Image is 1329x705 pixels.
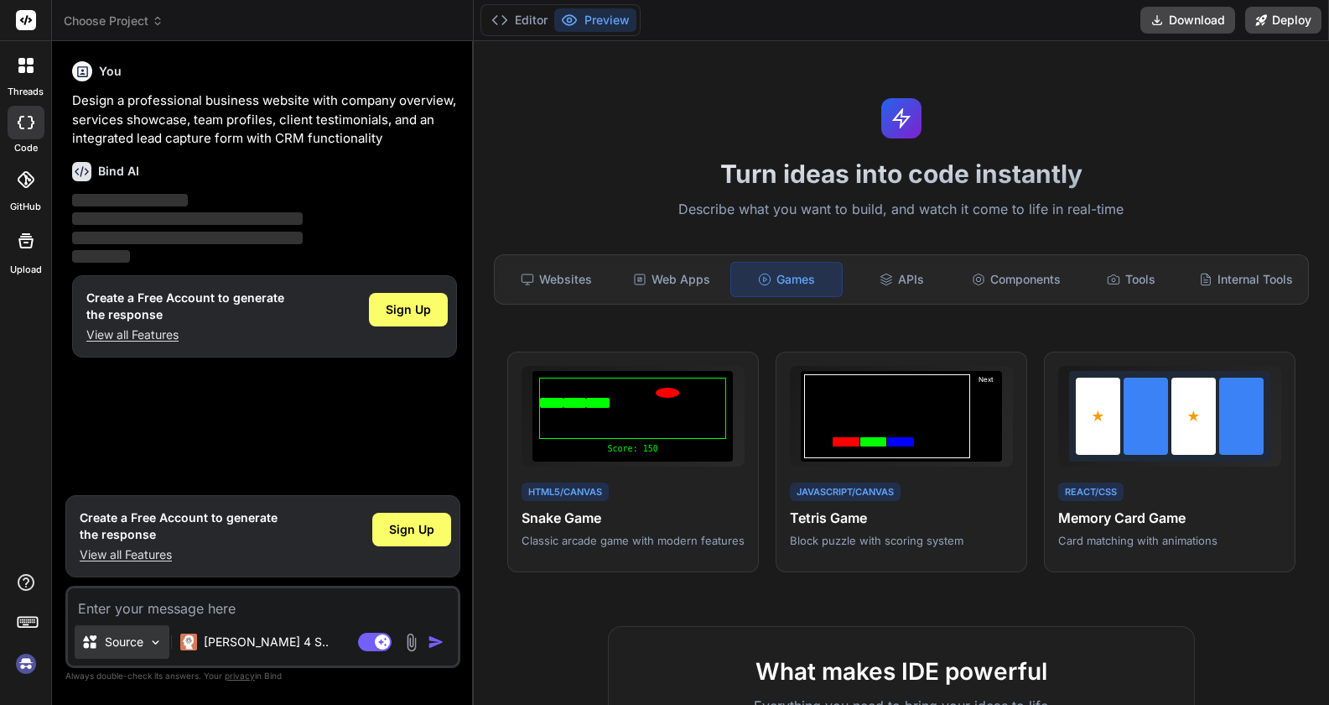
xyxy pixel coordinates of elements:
[225,671,255,681] span: privacy
[1245,7,1321,34] button: Deploy
[389,521,434,538] span: Sign Up
[72,212,303,225] span: ‌
[86,326,284,343] p: View all Features
[180,634,197,650] img: Claude 4 Sonnet
[386,301,431,318] span: Sign Up
[1058,533,1281,548] p: Card matching with animations
[554,8,636,32] button: Preview
[522,483,609,502] div: HTML5/Canvas
[8,85,44,99] label: threads
[65,668,460,684] p: Always double-check its answers. Your in Bind
[80,546,278,563] p: View all Features
[484,159,1319,189] h1: Turn ideas into code instantly
[501,262,613,297] div: Websites
[790,508,1013,528] h4: Tetris Game
[72,250,130,263] span: ‌
[522,533,745,548] p: Classic arcade game with modern features
[428,634,444,650] img: icon
[961,262,1072,297] div: Components
[14,141,38,155] label: code
[1140,7,1235,34] button: Download
[148,635,163,650] img: Pick Models
[72,91,457,149] p: Design a professional business website with company overview, services showcase, team profiles, c...
[1190,262,1301,297] div: Internal Tools
[99,63,122,80] h6: You
[402,633,421,652] img: attachment
[72,232,303,244] span: ‌
[1058,483,1124,502] div: React/CSS
[10,200,41,214] label: GitHub
[12,650,40,678] img: signin
[105,634,143,650] p: Source
[790,483,901,502] div: JavaScript/Canvas
[1058,508,1281,528] h4: Memory Card Game
[10,263,42,277] label: Upload
[539,442,727,455] div: Score: 150
[973,374,999,458] div: Next
[636,654,1167,689] h2: What makes IDE powerful
[80,509,278,543] h1: Create a Free Account to generate the response
[86,290,284,323] h1: Create a Free Account to generate the response
[484,199,1319,221] p: Describe what you want to build, and watch it come to life in real-time
[485,8,554,32] button: Editor
[98,163,139,180] h6: Bind AI
[730,262,844,297] div: Games
[64,13,164,29] span: Choose Project
[846,262,958,297] div: APIs
[615,262,727,297] div: Web Apps
[790,533,1013,548] p: Block puzzle with scoring system
[1076,262,1187,297] div: Tools
[72,194,188,206] span: ‌
[522,508,745,528] h4: Snake Game
[204,634,329,650] p: [PERSON_NAME] 4 S..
